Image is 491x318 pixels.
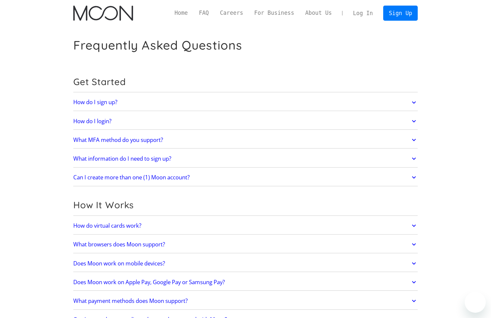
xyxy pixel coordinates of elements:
a: home [73,6,133,21]
a: For Business [249,9,300,17]
a: FAQ [193,9,214,17]
h2: How do I sign up? [73,99,117,105]
h2: Get Started [73,76,418,87]
a: Sign Up [383,6,417,20]
h1: Frequently Asked Questions [73,38,242,53]
a: What payment methods does Moon support? [73,294,418,308]
h2: What payment methods does Moon support? [73,298,188,304]
img: Moon Logo [73,6,133,21]
h2: What browsers does Moon support? [73,241,165,248]
a: Does Moon work on mobile devices? [73,257,418,270]
a: How do virtual cards work? [73,219,418,233]
h2: Does Moon work on mobile devices? [73,260,165,267]
h2: How do I login? [73,118,111,125]
a: What browsers does Moon support? [73,238,418,251]
h2: Does Moon work on Apple Pay, Google Pay or Samsung Pay? [73,279,225,285]
h2: What MFA method do you support? [73,137,163,143]
a: Can I create more than one (1) Moon account? [73,170,418,184]
a: Log In [347,6,378,20]
a: Home [169,9,193,17]
iframe: メッセージングウィンドウを開くボタン [465,292,486,313]
h2: How It Works [73,199,418,211]
a: Does Moon work on Apple Pay, Google Pay or Samsung Pay? [73,275,418,289]
h2: What information do I need to sign up? [73,155,171,162]
a: Careers [214,9,248,17]
a: What information do I need to sign up? [73,152,418,166]
a: About Us [300,9,338,17]
a: What MFA method do you support? [73,133,418,147]
a: How do I sign up? [73,96,418,109]
a: How do I login? [73,114,418,128]
h2: Can I create more than one (1) Moon account? [73,174,190,181]
h2: How do virtual cards work? [73,222,141,229]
